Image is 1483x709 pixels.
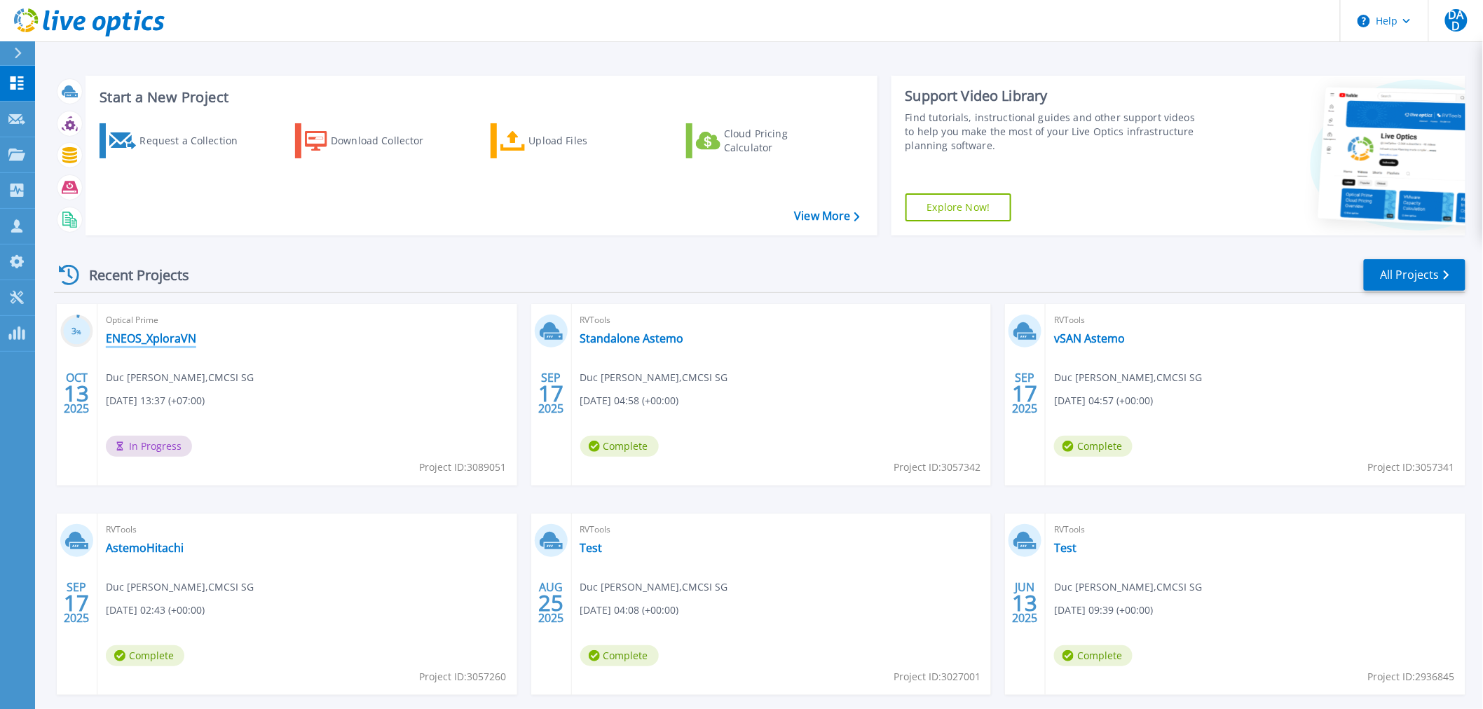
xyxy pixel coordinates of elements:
a: Explore Now! [905,193,1012,221]
span: RVTools [580,522,983,537]
a: AstemoHitachi [106,541,184,555]
span: 17 [1013,387,1038,399]
a: Test [580,541,603,555]
span: Project ID: 3057342 [894,460,980,475]
span: 25 [538,597,563,609]
span: Duc [PERSON_NAME] , CMCSI SG [580,579,728,595]
h3: Start a New Project [100,90,859,105]
span: 17 [64,597,89,609]
span: 17 [538,387,563,399]
span: DAD [1445,9,1468,32]
span: 13 [1013,597,1038,609]
a: Request a Collection [100,123,256,158]
div: Find tutorials, instructional guides and other support videos to help you make the most of your L... [905,111,1200,153]
span: RVTools [1054,312,1457,328]
span: Project ID: 3057341 [1368,460,1455,475]
span: % [76,328,81,336]
span: Complete [106,645,184,666]
div: Upload Files [529,127,641,155]
div: Recent Projects [54,258,208,292]
span: Duc [PERSON_NAME] , CMCSI SG [106,579,254,595]
a: ENEOS_XploraVN [106,331,196,345]
a: View More [794,209,859,223]
span: RVTools [106,522,509,537]
a: Download Collector [295,123,451,158]
span: [DATE] 02:43 (+00:00) [106,603,205,618]
a: Standalone Astemo [580,331,684,345]
span: [DATE] 13:37 (+07:00) [106,393,205,408]
div: SEP 2025 [538,368,564,419]
div: Request a Collection [139,127,252,155]
span: Optical Prime [106,312,509,328]
span: Duc [PERSON_NAME] , CMCSI SG [106,370,254,385]
span: Project ID: 2936845 [1368,669,1455,684]
span: Duc [PERSON_NAME] , CMCSI SG [1054,370,1202,385]
span: [DATE] 09:39 (+00:00) [1054,603,1153,618]
div: AUG 2025 [538,577,564,628]
span: Duc [PERSON_NAME] , CMCSI SG [1054,579,1202,595]
span: In Progress [106,436,192,457]
span: Duc [PERSON_NAME] , CMCSI SG [580,370,728,385]
span: RVTools [580,312,983,328]
span: Complete [580,645,659,666]
span: Complete [1054,645,1133,666]
a: Upload Files [491,123,647,158]
span: [DATE] 04:57 (+00:00) [1054,393,1153,408]
span: [DATE] 04:08 (+00:00) [580,603,679,618]
span: Project ID: 3027001 [894,669,980,684]
a: Cloud Pricing Calculator [686,123,842,158]
div: OCT 2025 [63,368,90,419]
div: SEP 2025 [1012,368,1039,419]
div: SEP 2025 [63,577,90,628]
span: 13 [64,387,89,399]
a: All Projects [1364,259,1465,291]
a: vSAN Astemo [1054,331,1125,345]
div: JUN 2025 [1012,577,1039,628]
h3: 3 [60,324,93,340]
div: Cloud Pricing Calculator [724,127,836,155]
div: Support Video Library [905,87,1200,105]
span: Complete [1054,436,1133,457]
span: Complete [580,436,659,457]
div: Download Collector [331,127,443,155]
a: Test [1054,541,1077,555]
span: Project ID: 3057260 [420,669,507,684]
span: Project ID: 3089051 [420,460,507,475]
span: RVTools [1054,522,1457,537]
span: [DATE] 04:58 (+00:00) [580,393,679,408]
